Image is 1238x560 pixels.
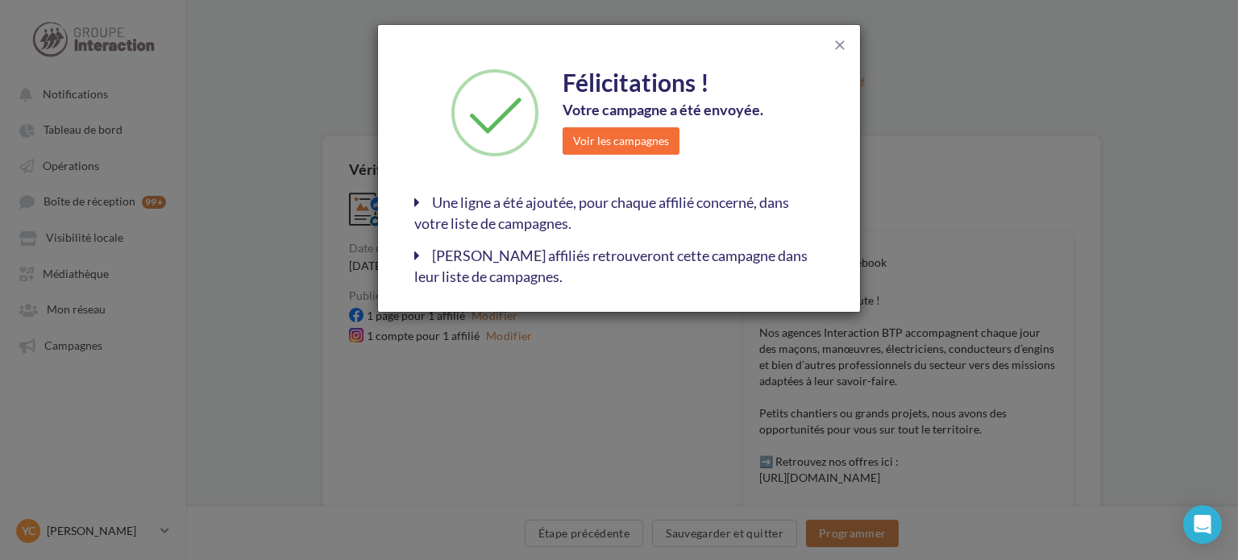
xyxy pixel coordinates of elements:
div: Une ligne a été ajoutée, pour chaque affilié concerné, dans votre liste de campagnes. [414,193,824,234]
div: Open Intercom Messenger [1183,505,1222,544]
div: Votre campagne a été envoyée. [563,100,812,121]
div: [PERSON_NAME] affiliés retrouveront cette campagne dans leur liste de campagnes. [414,246,824,287]
span: close [832,37,848,53]
button: Voir les campagnes [563,127,679,155]
div: Félicitations ! [563,65,812,100]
